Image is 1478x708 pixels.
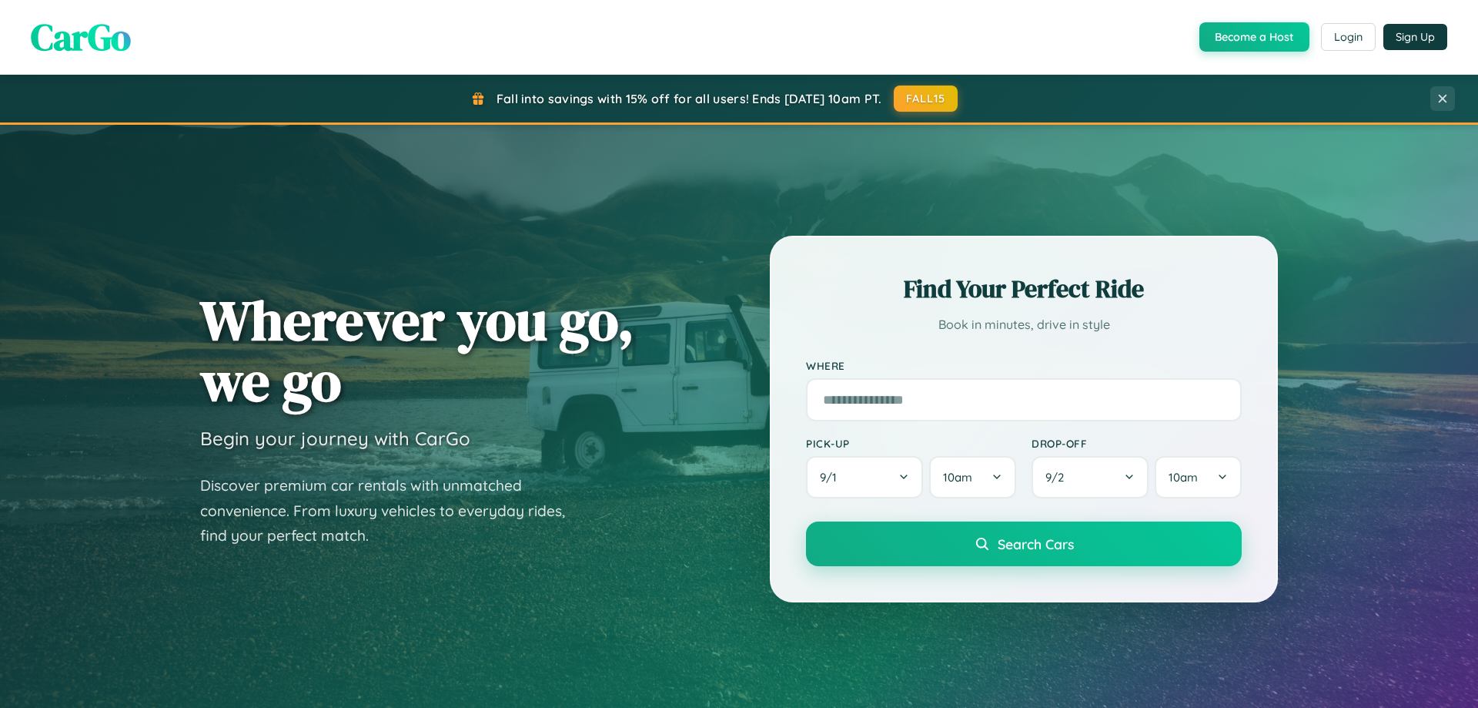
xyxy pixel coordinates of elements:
[806,272,1242,306] h2: Find Your Perfect Ride
[1155,456,1242,498] button: 10am
[820,470,844,485] span: 9 / 1
[943,470,972,485] span: 10am
[806,314,1242,336] p: Book in minutes, drive in style
[1045,470,1072,485] span: 9 / 2
[929,456,1016,498] button: 10am
[998,535,1074,552] span: Search Cars
[200,290,634,411] h1: Wherever you go, we go
[200,473,585,549] p: Discover premium car rentals with unmatched convenience. From luxury vehicles to everyday rides, ...
[497,91,882,106] span: Fall into savings with 15% off for all users! Ends [DATE] 10am PT.
[31,12,131,62] span: CarGo
[200,427,470,450] h3: Begin your journey with CarGo
[1383,24,1447,50] button: Sign Up
[806,437,1016,450] label: Pick-up
[806,522,1242,566] button: Search Cars
[1032,437,1242,450] label: Drop-off
[1199,22,1309,52] button: Become a Host
[894,86,958,112] button: FALL15
[806,456,923,498] button: 9/1
[1032,456,1149,498] button: 9/2
[1321,23,1376,51] button: Login
[806,359,1242,372] label: Where
[1169,470,1198,485] span: 10am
